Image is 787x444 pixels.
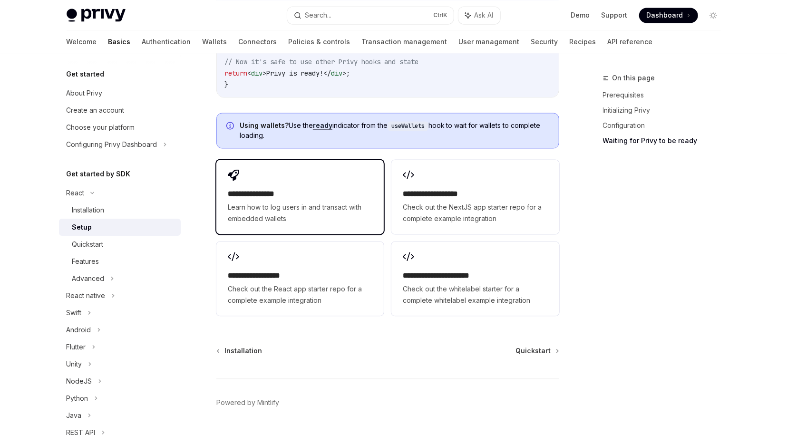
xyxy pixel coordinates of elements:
div: Unity [67,358,82,370]
span: return [224,69,247,77]
div: Setup [72,222,92,233]
span: Check out the whitelabel starter for a complete whitelabel example integration [403,283,547,306]
span: Dashboard [647,10,683,20]
div: Python [67,393,88,404]
a: Wallets [203,30,227,53]
div: Search... [305,10,332,21]
div: Create an account [67,105,125,116]
span: Check out the React app starter repo for a complete example integration [228,283,372,306]
a: Connectors [239,30,277,53]
div: Advanced [72,273,105,284]
div: Features [72,256,99,267]
span: ; [346,69,350,77]
div: Swift [67,307,82,319]
span: Ask AI [475,10,494,20]
a: **** **** **** ***Check out the React app starter repo for a complete example integration [216,241,384,316]
span: Use the indicator from the hook to wait for wallets to complete loading. [240,121,549,140]
div: Java [67,410,82,421]
h5: Get started by SDK [67,168,131,180]
div: Choose your platform [67,122,135,133]
a: User management [459,30,520,53]
h5: Get started [67,68,105,80]
div: About Privy [67,87,103,99]
a: Waiting for Privy to be ready [603,133,729,148]
a: Dashboard [639,8,698,23]
a: Recipes [570,30,596,53]
a: Transaction management [362,30,447,53]
div: Flutter [67,341,86,353]
a: Configuration [603,118,729,133]
a: API reference [608,30,653,53]
a: Create an account [59,102,181,119]
a: Security [531,30,558,53]
span: Privy is ready! [266,69,323,77]
a: Installation [59,202,181,219]
a: Choose your platform [59,119,181,136]
strong: Using wallets? [240,121,289,129]
span: < [247,69,251,77]
span: } [224,80,228,89]
div: React native [67,290,106,301]
a: **** **** **** **** ***Check out the whitelabel starter for a complete whitelabel example integra... [391,241,559,316]
span: > [262,69,266,77]
a: Support [602,10,628,20]
span: div [251,69,262,77]
a: Quickstart [59,236,181,253]
code: useWallets [388,121,428,131]
div: React [67,187,85,199]
span: </ [323,69,331,77]
span: Check out the NextJS app starter repo for a complete example integration [403,202,547,224]
a: About Privy [59,85,181,102]
span: Quickstart [516,346,551,356]
div: REST API [67,427,96,438]
span: Ctrl K [434,11,448,19]
a: Features [59,253,181,270]
a: Quickstart [516,346,558,356]
a: Prerequisites [603,87,729,103]
a: Welcome [67,30,97,53]
img: light logo [67,9,126,22]
div: Installation [72,204,105,216]
span: div [331,69,342,77]
a: Initializing Privy [603,103,729,118]
button: Ask AI [458,7,500,24]
a: Powered by Mintlify [216,398,279,407]
a: **** **** **** *Learn how to log users in and transact with embedded wallets [216,160,384,234]
a: Policies & controls [289,30,350,53]
span: On this page [612,72,655,84]
a: Basics [108,30,131,53]
button: Toggle dark mode [706,8,721,23]
div: Configuring Privy Dashboard [67,139,157,150]
svg: Info [226,122,236,131]
span: Installation [224,346,262,356]
a: Demo [571,10,590,20]
span: // Now it's safe to use other Privy hooks and state [224,58,418,66]
div: Android [67,324,91,336]
a: ready [313,121,332,130]
button: Search...CtrlK [287,7,454,24]
a: Authentication [142,30,191,53]
div: Quickstart [72,239,104,250]
a: Installation [217,346,262,356]
a: Setup [59,219,181,236]
span: Learn how to log users in and transact with embedded wallets [228,202,372,224]
span: > [342,69,346,77]
div: NodeJS [67,376,92,387]
a: **** **** **** ****Check out the NextJS app starter repo for a complete example integration [391,160,559,234]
